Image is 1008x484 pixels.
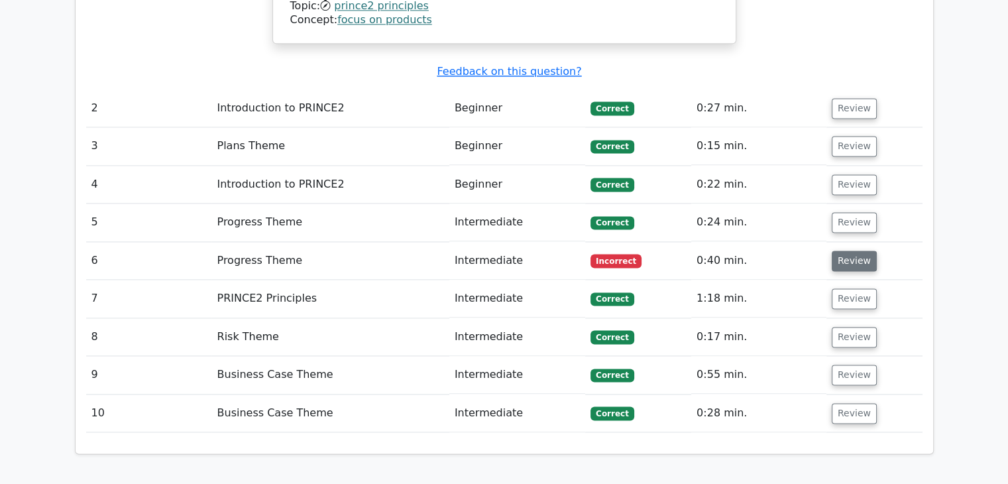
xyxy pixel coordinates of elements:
[832,251,877,271] button: Review
[449,318,585,356] td: Intermediate
[86,242,212,280] td: 6
[832,98,877,119] button: Review
[211,90,449,127] td: Introduction to PRINCE2
[86,318,212,356] td: 8
[449,356,585,394] td: Intermediate
[832,212,877,233] button: Review
[590,330,634,343] span: Correct
[691,394,826,432] td: 0:28 min.
[449,127,585,165] td: Beginner
[832,174,877,195] button: Review
[590,292,634,306] span: Correct
[86,280,212,318] td: 7
[337,13,432,26] a: focus on products
[832,136,877,156] button: Review
[449,90,585,127] td: Beginner
[691,242,826,280] td: 0:40 min.
[449,166,585,204] td: Beginner
[86,166,212,204] td: 4
[211,394,449,432] td: Business Case Theme
[86,356,212,394] td: 9
[691,204,826,241] td: 0:24 min.
[590,406,634,420] span: Correct
[691,318,826,356] td: 0:17 min.
[449,242,585,280] td: Intermediate
[832,365,877,385] button: Review
[290,13,718,27] div: Concept:
[211,204,449,241] td: Progress Theme
[832,288,877,309] button: Review
[86,394,212,432] td: 10
[691,90,826,127] td: 0:27 min.
[437,65,581,78] a: Feedback on this question?
[449,394,585,432] td: Intermediate
[691,166,826,204] td: 0:22 min.
[86,204,212,241] td: 5
[832,327,877,347] button: Review
[691,280,826,318] td: 1:18 min.
[691,127,826,165] td: 0:15 min.
[590,178,634,191] span: Correct
[691,356,826,394] td: 0:55 min.
[590,369,634,382] span: Correct
[590,140,634,153] span: Correct
[211,242,449,280] td: Progress Theme
[86,127,212,165] td: 3
[832,403,877,424] button: Review
[449,204,585,241] td: Intermediate
[211,280,449,318] td: PRINCE2 Principles
[590,254,642,267] span: Incorrect
[211,356,449,394] td: Business Case Theme
[590,101,634,115] span: Correct
[449,280,585,318] td: Intermediate
[86,90,212,127] td: 2
[590,216,634,229] span: Correct
[211,127,449,165] td: Plans Theme
[211,166,449,204] td: Introduction to PRINCE2
[211,318,449,356] td: Risk Theme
